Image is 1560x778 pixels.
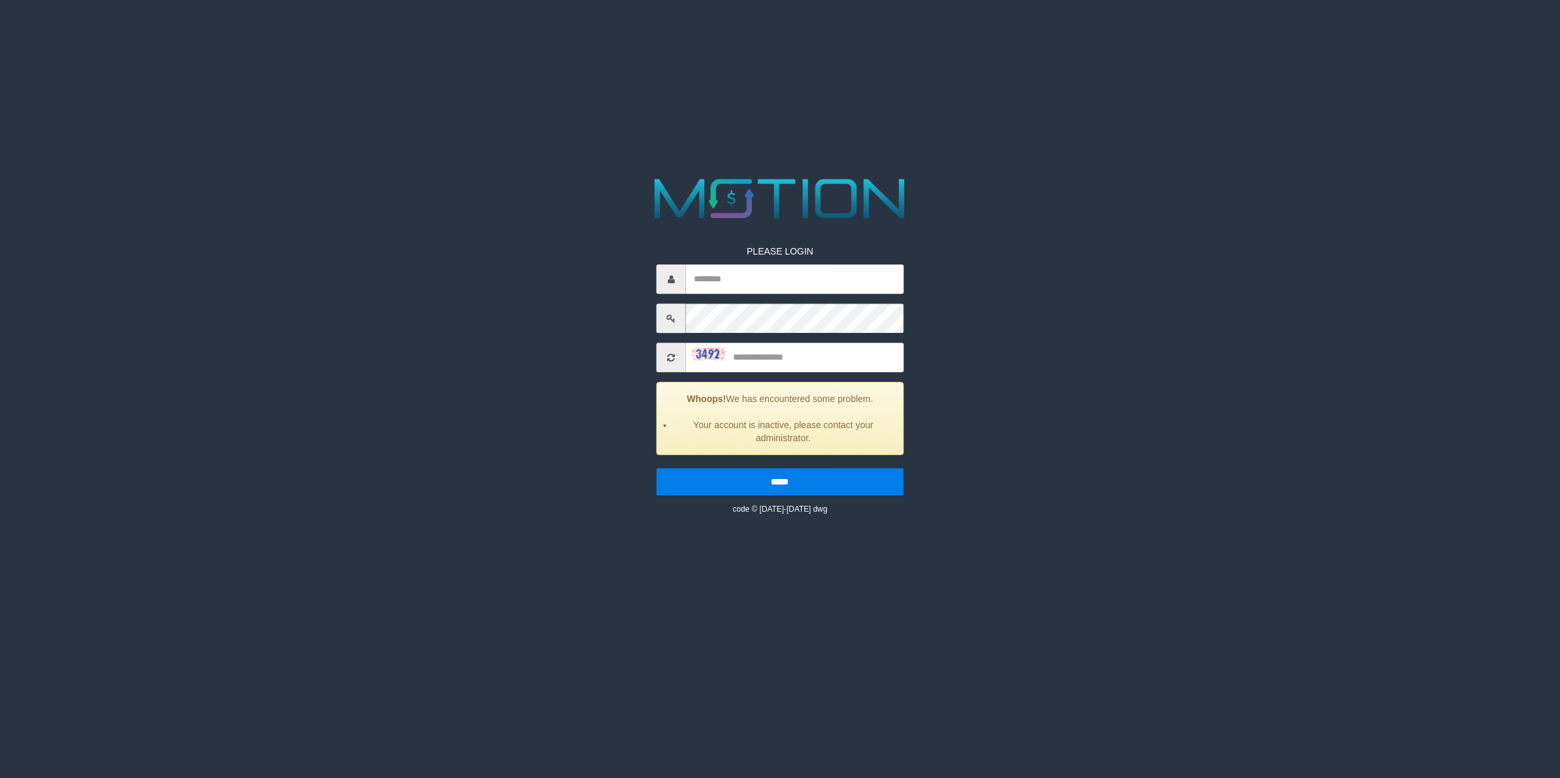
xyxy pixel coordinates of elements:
[732,505,827,514] small: code © [DATE]-[DATE] dwg
[693,347,725,360] img: captcha
[657,382,903,456] div: We has encountered some problem.
[674,419,893,445] li: Your account is inactive, please contact your administrator.
[687,394,726,405] strong: Whoops!
[657,245,903,258] p: PLEASE LOGIN
[644,172,916,225] img: MOTION_logo.png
